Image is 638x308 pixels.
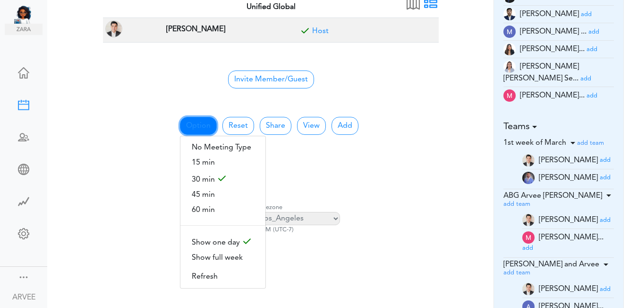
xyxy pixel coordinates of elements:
[600,286,611,292] small: add
[5,228,43,238] div: Change Settings
[180,155,265,170] span: 15 min
[180,250,265,265] span: Show full week
[18,272,29,281] div: Show menu and text
[503,41,614,58] li: Tax Accountant (mc.cabasan@unified-accounting.com)
[587,93,597,99] small: add
[522,281,614,298] li: a.flores@unified-accounting.com
[503,201,530,207] small: add team
[180,187,265,202] span: 45 min
[180,117,217,135] button: Option
[587,46,597,53] small: add
[180,170,265,187] span: 30 min
[166,26,225,33] strong: [PERSON_NAME]
[522,244,533,252] a: add
[522,214,535,226] img: Z
[503,26,516,38] img: wOzMUeZp9uVEwAAAABJRU5ErkJggg==
[539,216,598,224] span: [PERSON_NAME]
[260,117,291,135] a: Share
[5,164,43,173] div: Share Meeting Link
[503,139,566,147] span: 1st week of March
[580,76,591,82] small: add
[1,286,46,307] a: ARVEE
[503,87,614,105] li: Tax Supervisor (ma.dacuma@unified-accounting.com)
[600,157,611,163] small: add
[247,3,296,11] strong: Unified Global
[577,140,604,146] small: add team
[312,27,329,35] a: Included for meeting
[522,172,535,184] img: Z
[228,70,314,88] span: Invite Member/Guest to join your Group Free Time Calendar
[539,174,598,181] span: [PERSON_NAME]
[539,234,604,241] span: [PERSON_NAME]...
[577,139,604,147] a: add team
[588,28,599,35] a: add
[503,61,516,73] img: tYClh565bsNRV2DOQ8zUDWWPrkmSsbOKg5xJDCoDKG2XlEZmCEccTQ7zEOPYImp7PCOAf7r2cjy7pCrRzzhJpJUo4c9mYcQ0F...
[5,223,43,246] a: Change Settings
[12,292,35,303] div: ARVEE
[600,175,611,181] small: add
[580,75,591,82] a: add
[5,67,43,77] div: Home
[503,6,614,23] li: Partner (justine.tala@unifiedglobalph.com)
[18,272,29,285] a: Change side menu
[522,283,535,295] img: Z
[222,117,254,135] button: Reset
[5,99,43,109] div: New Meeting
[520,92,585,99] span: [PERSON_NAME]...
[588,29,599,35] small: add
[600,216,611,224] a: add
[503,58,614,87] li: Tax Manager (mc.servinas@unified-accounting.com)
[5,132,43,141] div: Schedule Team Meeting
[180,233,265,250] span: Show one day
[180,269,265,284] span: Refresh
[503,8,516,20] img: oYmRaigo6CGHQoVEE68UKaYmSv3mcdPtBqv6mR0IswoELyKVAGpf2awGYjY1lJF3I6BneypHs55I8hk2WCirnQq9SYxiZpiWh...
[503,89,516,102] img: zKsWRAxI9YUAAAAASUVORK5CYII=
[600,217,611,223] small: add
[14,5,43,24] img: Unified Global - Powered by TEAMCAL AI
[581,11,592,18] small: add
[522,154,535,167] img: Z
[180,202,265,218] span: 60 min
[520,10,579,18] span: [PERSON_NAME]
[581,10,592,18] a: add
[539,285,598,293] span: [PERSON_NAME]
[503,63,579,82] span: [PERSON_NAME] [PERSON_NAME] Se...
[180,140,265,155] a: No Meeting Type
[256,203,282,212] label: Timezone
[522,152,614,169] li: a.flores@unified-accounting.com
[587,45,597,53] a: add
[522,231,535,244] img: zKsWRAxI9YUAAAAASUVORK5CYII=
[503,261,599,268] span: [PERSON_NAME] and Arvee
[587,92,597,99] a: add
[539,156,598,164] span: [PERSON_NAME]
[105,20,122,37] img: ARVEE FLORES(a.flores@unified-accounting.com, TAX PARTNER at Corona, CA, USA)
[180,136,266,289] div: Option
[522,245,533,251] small: add
[600,156,611,164] a: add
[245,227,294,233] span: 07:09 PM (UTC-7)
[600,285,611,293] a: add
[297,117,326,135] button: View
[503,270,530,276] small: add team
[522,169,614,186] li: rigel@unified-accounting.com
[503,269,530,276] a: add team
[503,23,614,41] li: Tax Advisor (mc.talley@unified-accounting.com)
[503,43,516,55] img: t+ebP8ENxXARE3R9ZYAAAAASUVORK5CYII=
[522,211,614,229] li: a.flores@unified-accounting.com
[503,192,602,200] span: ABG Arvee [PERSON_NAME]
[503,121,614,132] h5: Teams
[5,24,43,35] img: zara.png
[5,196,43,205] div: Time Saved
[164,22,228,35] span: TAX PARTNER at Corona, CA, USA
[520,45,585,53] span: [PERSON_NAME]...
[600,174,611,181] a: add
[503,200,530,208] a: add team
[332,117,358,135] button: Add
[520,28,587,35] span: [PERSON_NAME] ...
[522,229,614,255] li: ma.dacuma@unified-accounting.com
[298,26,312,40] span: Included for meeting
